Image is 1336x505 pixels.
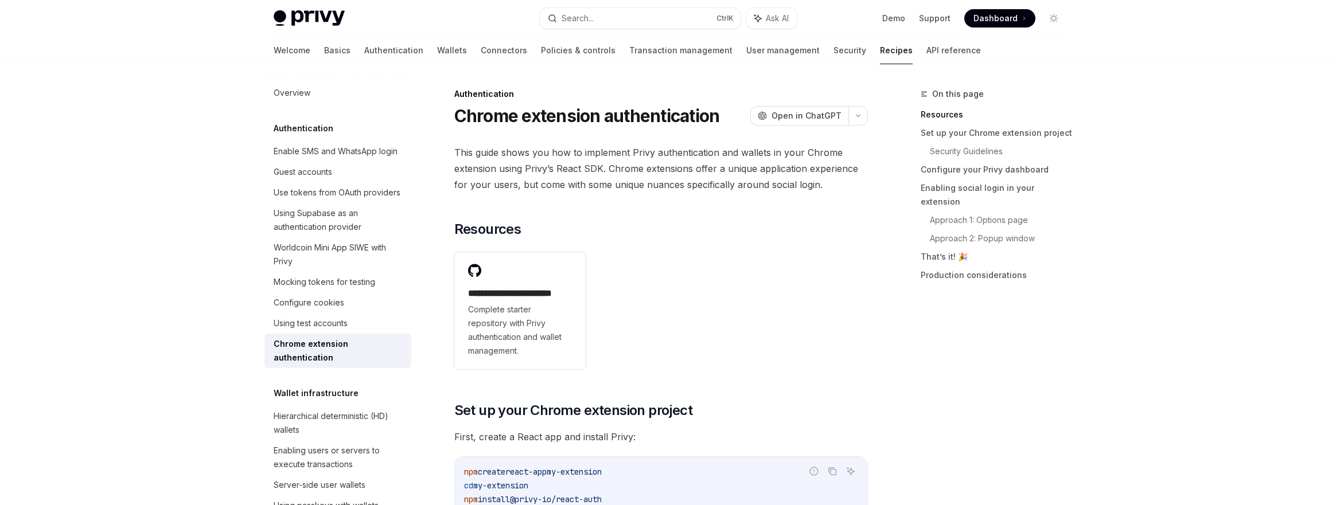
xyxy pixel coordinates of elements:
[843,464,858,479] button: Ask AI
[481,37,527,64] a: Connectors
[629,37,733,64] a: Transaction management
[746,8,797,29] button: Ask AI
[964,9,1035,28] a: Dashboard
[750,106,848,126] button: Open in ChatGPT
[464,480,473,491] span: cd
[510,494,602,504] span: @privy-io/react-auth
[264,203,411,237] a: Using Supabase as an authentication provider
[274,122,333,135] h5: Authentication
[921,124,1072,142] a: Set up your Chrome extension project
[274,86,310,100] div: Overview
[454,105,720,126] h1: Chrome extension authentication
[772,110,842,122] span: Open in ChatGPT
[807,464,821,479] button: Report incorrect code
[274,186,400,199] div: Use tokens from OAuth providers
[364,37,423,64] a: Authentication
[921,160,1072,179] a: Configure your Privy dashboard
[264,292,411,313] a: Configure cookies
[880,37,913,64] a: Recipes
[264,162,411,182] a: Guest accounts
[464,467,478,477] span: npm
[766,13,789,24] span: Ask AI
[274,275,375,289] div: Mocking tokens for testing
[274,241,404,268] div: Worldcoin Mini App SIWE with Privy
[274,10,345,26] img: light logo
[716,14,734,23] span: Ctrl K
[264,440,411,475] a: Enabling users or servers to execute transactions
[274,144,398,158] div: Enable SMS and WhatsApp login
[437,37,467,64] a: Wallets
[264,406,411,440] a: Hierarchical deterministic (HD) wallets
[921,248,1072,266] a: That’s it! 🎉
[274,337,404,365] div: Chrome extension authentication
[324,37,350,64] a: Basics
[921,266,1072,284] a: Production considerations
[926,37,981,64] a: API reference
[547,467,602,477] span: my-extension
[454,252,586,369] a: **** **** **** **** ****Complete starter repository with Privy authentication and wallet management.
[833,37,866,64] a: Security
[274,409,404,437] div: Hierarchical deterministic (HD) wallets
[264,237,411,272] a: Worldcoin Mini App SIWE with Privy
[454,401,692,420] span: Set up your Chrome extension project
[505,467,547,477] span: react-app
[274,386,359,400] h5: Wallet infrastructure
[919,13,951,24] a: Support
[274,444,404,471] div: Enabling users or servers to execute transactions
[973,13,1018,24] span: Dashboard
[882,13,905,24] a: Demo
[468,303,572,358] span: Complete starter repository with Privy authentication and wallet management.
[264,334,411,368] a: Chrome extension authentication
[454,144,868,193] span: This guide shows you how to implement Privy authentication and wallets in your Chrome extension u...
[274,296,344,310] div: Configure cookies
[264,141,411,162] a: Enable SMS and WhatsApp login
[264,83,411,103] a: Overview
[930,211,1072,229] a: Approach 1: Options page
[541,37,616,64] a: Policies & controls
[1045,9,1063,28] button: Toggle dark mode
[825,464,840,479] button: Copy the contents from the code block
[454,220,521,238] span: Resources
[540,8,741,29] button: Search...CtrlK
[264,475,411,495] a: Server-side user wallets
[274,165,332,179] div: Guest accounts
[930,229,1072,248] a: Approach 2: Popup window
[473,480,528,491] span: my-extension
[464,494,478,504] span: npm
[930,142,1072,160] a: Security Guidelines
[562,11,594,25] div: Search...
[478,467,505,477] span: create
[454,429,868,445] span: First, create a React app and install Privy:
[921,105,1072,124] a: Resources
[921,179,1072,211] a: Enabling social login in your extension
[746,37,820,64] a: User management
[264,272,411,292] a: Mocking tokens for testing
[274,206,404,234] div: Using Supabase as an authentication provider
[274,316,348,330] div: Using test accounts
[274,478,365,492] div: Server-side user wallets
[932,87,984,101] span: On this page
[264,182,411,203] a: Use tokens from OAuth providers
[454,88,868,100] div: Authentication
[274,37,310,64] a: Welcome
[264,313,411,334] a: Using test accounts
[478,494,510,504] span: install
